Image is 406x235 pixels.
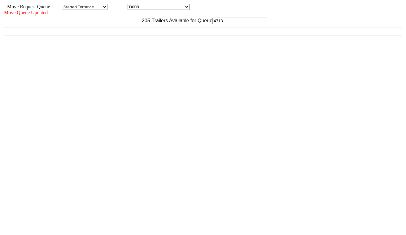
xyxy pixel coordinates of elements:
input: Filter Available Trailers [212,18,267,24]
span: 205 [139,18,150,23]
span: Trailers Available for Queue [150,18,213,23]
span: Move Request Queue [4,4,50,9]
span: Area [51,4,61,9]
span: Location [109,4,126,9]
span: Move Queue Updated [4,10,48,15]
